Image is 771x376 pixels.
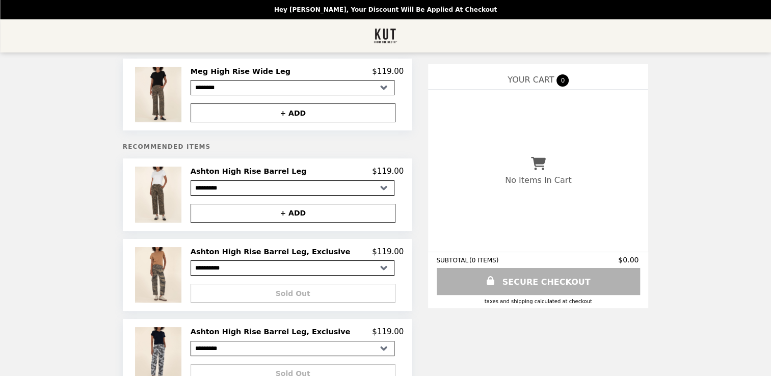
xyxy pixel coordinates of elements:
button: + ADD [191,103,395,122]
p: No Items In Cart [505,175,571,185]
img: Ashton High Rise Barrel Leg [135,167,184,222]
h2: Ashton High Rise Barrel Leg, Exclusive [191,327,355,336]
h2: Meg High Rise Wide Leg [191,67,295,76]
img: Ashton High Rise Barrel Leg, Exclusive [135,247,184,303]
span: $0.00 [618,256,640,264]
select: Select a product variant [191,341,394,356]
h5: Recommended Items [123,143,412,150]
div: Taxes and Shipping calculated at checkout [436,299,640,304]
span: ( 0 ITEMS ) [469,257,498,264]
span: 0 [556,74,569,87]
span: YOUR CART [508,75,554,85]
p: Hey [PERSON_NAME], your discount will be applied at checkout [274,6,497,13]
p: $119.00 [372,247,404,256]
p: $119.00 [372,167,404,176]
span: SUBTOTAL [436,257,469,264]
p: $119.00 [372,67,404,76]
button: + ADD [191,204,395,223]
img: Meg High Rise Wide Leg [135,67,184,122]
p: $119.00 [372,327,404,336]
h2: Ashton High Rise Barrel Leg, Exclusive [191,247,355,256]
h2: Ashton High Rise Barrel Leg [191,167,311,176]
select: Select a product variant [191,260,394,276]
img: Brand Logo [374,25,397,46]
select: Select a product variant [191,180,394,196]
select: Select a product variant [191,80,394,95]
